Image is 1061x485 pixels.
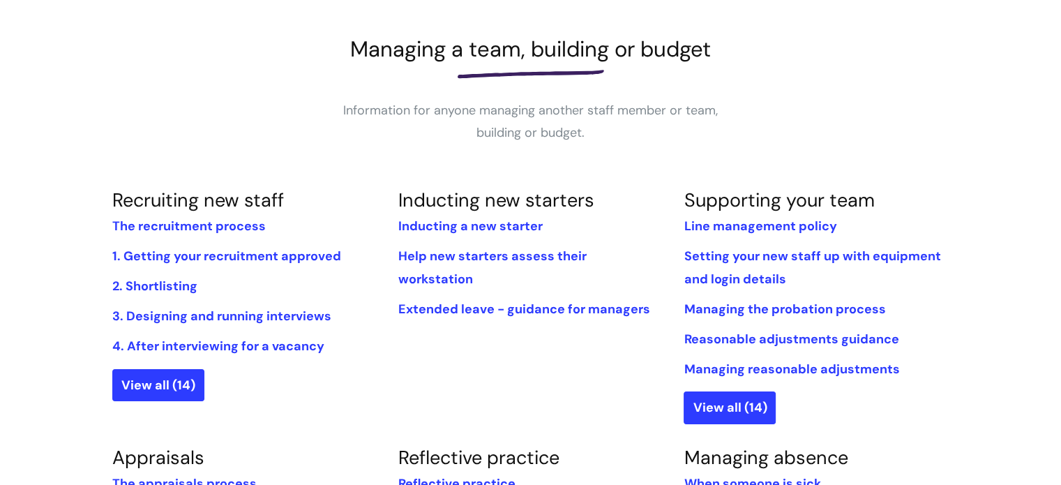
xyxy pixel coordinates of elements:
a: Managing the probation process [684,301,885,318]
a: Managing reasonable adjustments [684,361,899,378]
a: Line management policy [684,218,836,234]
a: Recruiting new staff [112,188,284,212]
a: View all (14) [684,391,776,424]
a: 2. Shortlisting [112,278,197,294]
a: 3. Designing and running interviews [112,308,331,324]
p: Information for anyone managing another staff member or team, building or budget. [322,99,740,144]
a: Appraisals [112,445,204,470]
a: Supporting your team [684,188,874,212]
a: Reasonable adjustments guidance [684,331,898,348]
a: Inducting a new starter [398,218,542,234]
a: 4. After interviewing for a vacancy [112,338,324,355]
a: The recruitment process [112,218,266,234]
a: Extended leave - guidance for managers [398,301,649,318]
h1: Managing a team, building or budget [112,36,949,62]
a: Managing absence [684,445,848,470]
a: Inducting new starters [398,188,594,212]
a: Setting your new staff up with equipment and login details [684,248,940,287]
a: Reflective practice [398,445,559,470]
a: 1. Getting your recruitment approved [112,248,341,264]
a: Help new starters assess their workstation [398,248,586,287]
a: View all (14) [112,369,204,401]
